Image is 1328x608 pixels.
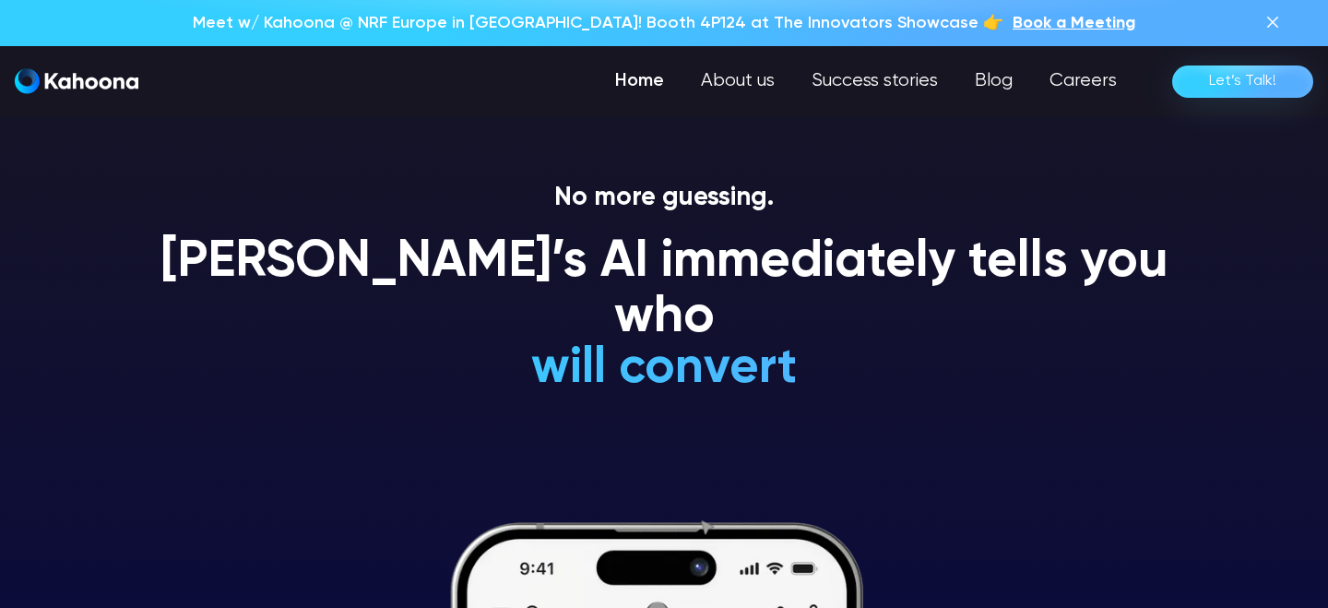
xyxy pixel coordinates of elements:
[1209,66,1276,96] div: Let’s Talk!
[15,68,138,94] img: Kahoona logo white
[138,183,1190,214] p: No more guessing.
[597,63,682,100] a: Home
[393,341,936,396] h1: will convert
[15,68,138,95] a: home
[1031,63,1135,100] a: Careers
[1013,15,1135,31] span: Book a Meeting
[1172,66,1313,98] a: Let’s Talk!
[793,63,956,100] a: Success stories
[193,11,1003,35] p: Meet w/ Kahoona @ NRF Europe in [GEOGRAPHIC_DATA]! Booth 4P124 at The Innovators Showcase 👉
[1013,11,1135,35] a: Book a Meeting
[956,63,1031,100] a: Blog
[682,63,793,100] a: About us
[138,235,1190,345] h1: [PERSON_NAME]’s AI immediately tells you who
